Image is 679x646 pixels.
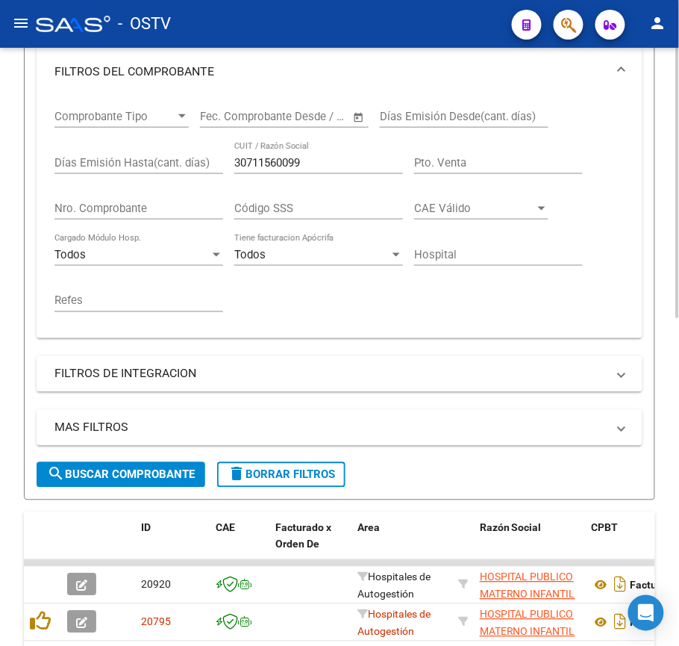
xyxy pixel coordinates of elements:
[54,63,607,80] mat-panel-title: FILTROS DEL COMPROBANTE
[54,110,175,123] span: Comprobante Tipo
[357,571,431,600] span: Hospitales de Autogestión
[141,579,171,591] span: 20920
[37,410,642,446] mat-expansion-panel-header: MAS FILTROS
[480,606,580,638] div: 30711560099
[649,14,667,32] mat-icon: person
[274,110,346,123] input: Fecha fin
[54,420,607,436] mat-panel-title: MAS FILTROS
[12,14,30,32] mat-icon: menu
[228,465,245,483] mat-icon: delete
[228,468,335,482] span: Borrar Filtros
[351,109,368,126] button: Open calendar
[135,512,210,578] datatable-header-cell: ID
[414,202,535,215] span: CAE Válido
[54,366,607,382] mat-panel-title: FILTROS DE INTEGRACION
[141,616,171,628] span: 20795
[592,522,619,534] span: CPBT
[351,512,452,578] datatable-header-cell: Area
[200,110,260,123] input: Fecha inicio
[37,96,642,338] div: FILTROS DEL COMPROBANTE
[474,512,586,578] datatable-header-cell: Razón Social
[210,512,269,578] datatable-header-cell: CAE
[37,462,205,488] button: Buscar Comprobante
[611,610,630,634] i: Descargar documento
[47,468,195,482] span: Buscar Comprobante
[216,522,235,534] span: CAE
[357,522,380,534] span: Area
[118,7,171,40] span: - OSTV
[234,248,266,261] span: Todos
[37,356,642,392] mat-expansion-panel-header: FILTROS DE INTEGRACION
[628,595,664,631] div: Open Intercom Messenger
[47,465,65,483] mat-icon: search
[54,248,86,261] span: Todos
[37,48,642,96] mat-expansion-panel-header: FILTROS DEL COMPROBANTE
[357,609,431,638] span: Hospitales de Autogestión
[275,522,331,551] span: Facturado x Orden De
[217,462,345,488] button: Borrar Filtros
[141,522,151,534] span: ID
[611,573,630,597] i: Descargar documento
[480,569,580,600] div: 30711560099
[480,522,542,534] span: Razón Social
[269,512,351,578] datatable-header-cell: Facturado x Orden De
[480,571,575,634] span: HOSPITAL PUBLICO MATERNO INFANTIL SOCIEDAD DEL ESTADO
